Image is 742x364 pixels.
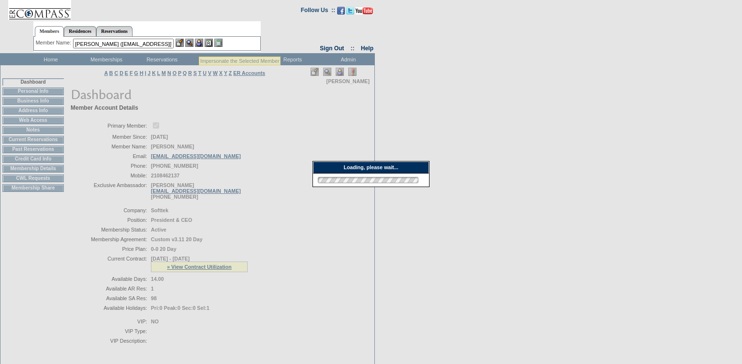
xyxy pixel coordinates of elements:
[320,45,344,52] a: Sign Out
[35,26,64,37] a: Members
[361,45,373,52] a: Help
[356,10,373,15] a: Subscribe to our YouTube Channel
[315,175,421,185] img: loading.gif
[346,10,354,15] a: Follow us on Twitter
[205,39,213,47] img: Reservations
[351,45,355,52] span: ::
[176,39,184,47] img: b_edit.gif
[96,26,133,36] a: Reservations
[337,7,345,15] img: Become our fan on Facebook
[301,6,335,17] td: Follow Us ::
[337,10,345,15] a: Become our fan on Facebook
[64,26,96,36] a: Residences
[313,161,429,174] div: Loading, please wait...
[185,39,193,47] img: View
[195,39,203,47] img: Impersonate
[214,39,223,47] img: b_calculator.gif
[36,39,73,47] div: Member Name:
[356,7,373,15] img: Subscribe to our YouTube Channel
[346,7,354,15] img: Follow us on Twitter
